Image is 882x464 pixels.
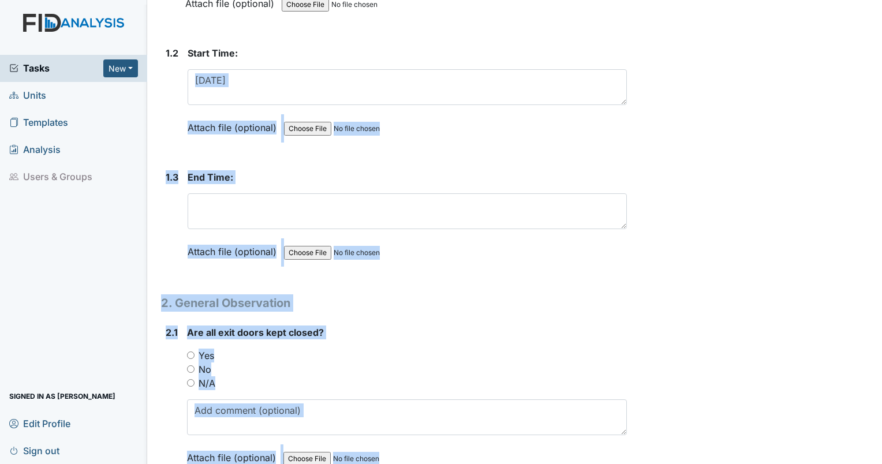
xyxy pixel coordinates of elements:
span: Edit Profile [9,414,70,432]
label: 1.2 [166,46,178,60]
span: Templates [9,114,68,132]
label: Attach file (optional) [188,238,281,259]
label: Attach file (optional) [188,114,281,134]
label: No [199,362,211,376]
input: N/A [187,379,195,387]
span: Start Time: [188,47,238,59]
input: No [187,365,195,373]
label: 2.1 [166,325,178,339]
span: Are all exit doors kept closed? [187,327,324,338]
span: Signed in as [PERSON_NAME] [9,387,115,405]
a: Tasks [9,61,103,75]
button: New [103,59,138,77]
span: Analysis [9,141,61,159]
span: Sign out [9,441,59,459]
span: End Time: [188,171,233,183]
span: Units [9,87,46,104]
label: Yes [199,349,214,362]
label: N/A [199,376,215,390]
label: 1.3 [166,170,178,184]
h1: 2. General Observation [161,294,627,312]
input: Yes [187,351,195,359]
